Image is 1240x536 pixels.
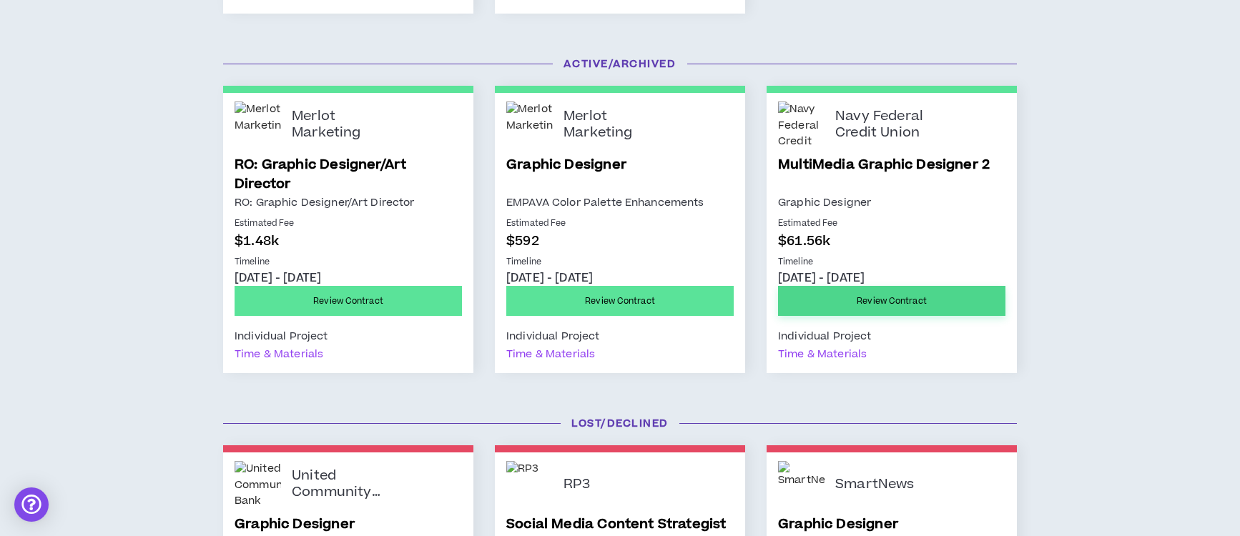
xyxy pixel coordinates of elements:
p: RO: Graphic Designer/Art Director [235,194,462,212]
a: Review Contract [235,286,462,316]
p: $1.48k [235,232,462,251]
div: Time & Materials [778,345,867,363]
a: Graphic Designer [506,155,734,194]
p: Estimated Fee [778,217,1005,230]
a: RO: Graphic Designer/Art Director [235,155,462,194]
p: Merlot Marketing [564,109,664,141]
div: Open Intercom Messenger [14,487,49,522]
img: SmartNews [778,461,825,507]
p: RP3 [564,477,591,493]
p: EMPAVA Color Palette Enhancements [506,194,734,212]
div: Individual Project [235,327,328,345]
img: Merlot Marketing [506,101,553,148]
p: [DATE] - [DATE] [778,270,1005,286]
div: Individual Project [778,327,872,345]
div: Time & Materials [235,345,323,363]
h3: Active/Archived [212,56,1028,71]
p: Timeline [778,256,1005,269]
p: SmartNews [835,477,915,493]
a: MultiMedia Graphic Designer 2 [778,155,1005,194]
p: Estimated Fee [235,217,462,230]
div: Individual Project [506,327,600,345]
p: $592 [506,232,734,251]
div: Time & Materials [506,345,595,363]
a: Review Contract [506,286,734,316]
img: United Community Bank [235,461,281,507]
p: Graphic Designer [778,194,1005,212]
p: United Community Bank [292,468,392,500]
p: Estimated Fee [506,217,734,230]
a: Review Contract [778,286,1005,316]
h3: Lost/Declined [212,416,1028,431]
p: [DATE] - [DATE] [235,270,462,286]
p: [DATE] - [DATE] [506,270,734,286]
img: Navy Federal Credit Union [778,101,825,148]
p: Timeline [235,256,462,269]
img: RP3 [506,461,553,507]
p: Timeline [506,256,734,269]
p: Merlot Marketing [292,109,392,141]
p: Navy Federal Credit Union [835,109,935,141]
p: $61.56k [778,232,1005,251]
img: Merlot Marketing [235,101,281,148]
